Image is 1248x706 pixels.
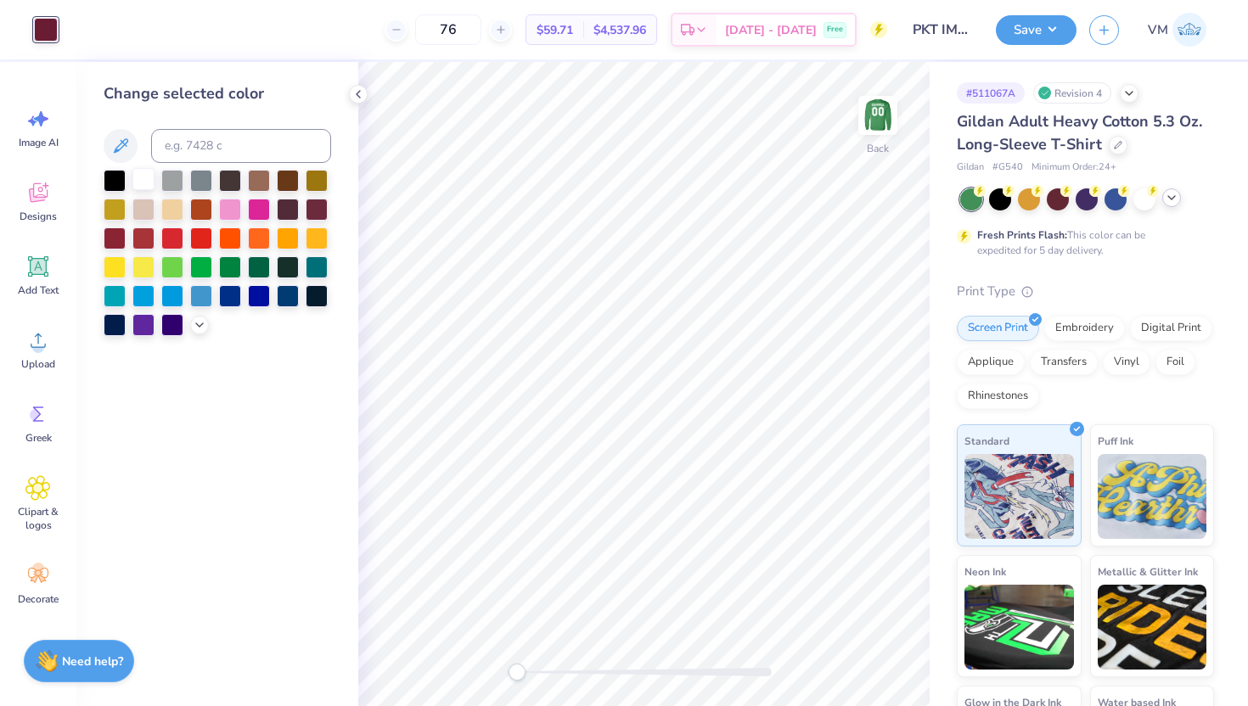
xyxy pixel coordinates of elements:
span: Standard [964,432,1009,450]
div: Print Type [957,282,1214,301]
span: Greek [25,431,52,445]
div: Embroidery [1044,316,1125,341]
span: Neon Ink [964,563,1006,580]
span: # G540 [992,160,1023,175]
a: VM [1140,13,1214,47]
img: Metallic & Glitter Ink [1098,585,1207,670]
div: Rhinestones [957,384,1039,409]
div: Accessibility label [509,664,526,681]
div: Vinyl [1103,350,1150,375]
img: Puff Ink [1098,454,1207,539]
input: – – [415,14,481,45]
span: Clipart & logos [10,505,66,532]
span: Free [827,24,843,36]
strong: Fresh Prints Flash: [977,228,1067,242]
div: Back [867,141,889,156]
div: Applique [957,350,1025,375]
span: Decorate [18,592,59,606]
span: $59.71 [537,21,573,39]
div: Transfers [1030,350,1098,375]
span: Puff Ink [1098,432,1133,450]
span: Metallic & Glitter Ink [1098,563,1198,580]
img: Standard [964,454,1074,539]
div: Screen Print [957,316,1039,341]
span: [DATE] - [DATE] [725,21,817,39]
span: Gildan Adult Heavy Cotton 5.3 Oz. Long-Sleeve T-Shirt [957,111,1202,154]
span: Upload [21,357,55,371]
strong: Need help? [62,653,123,670]
span: VM [1148,20,1168,40]
div: Foil [1155,350,1195,375]
div: # 511067A [957,82,1025,104]
div: This color can be expedited for 5 day delivery. [977,227,1186,258]
span: Designs [20,210,57,223]
span: Image AI [19,136,59,149]
div: Revision 4 [1033,82,1111,104]
img: Back [861,98,895,132]
img: Neon Ink [964,585,1074,670]
button: Save [996,15,1077,45]
input: Untitled Design [900,13,983,47]
span: Gildan [957,160,984,175]
img: Victoria Major [1172,13,1206,47]
span: $4,537.96 [593,21,646,39]
span: Add Text [18,283,59,297]
div: Change selected color [104,82,331,105]
input: e.g. 7428 c [151,129,331,163]
div: Digital Print [1130,316,1212,341]
span: Minimum Order: 24 + [1032,160,1116,175]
